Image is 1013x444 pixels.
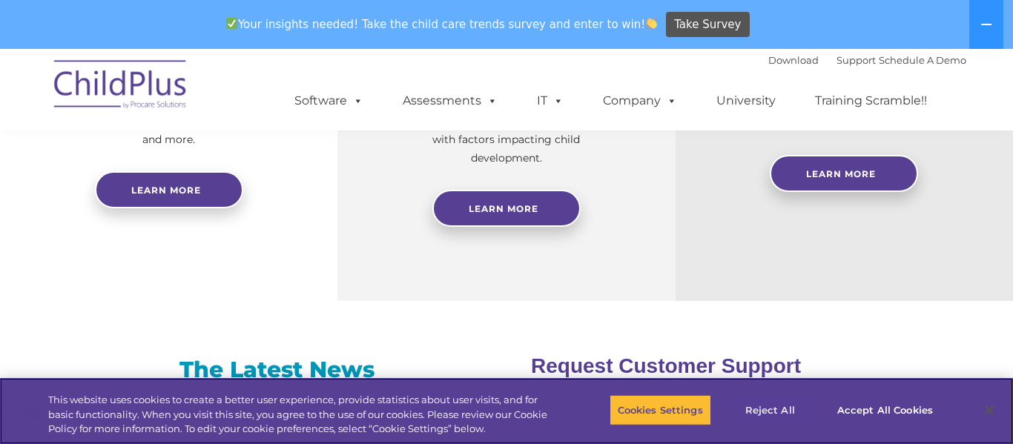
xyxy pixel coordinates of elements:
[95,171,243,208] a: Learn more
[220,10,664,39] span: Your insights needed! Take the child care trends survey and enter to win!
[206,159,269,170] span: Phone number
[973,394,1006,426] button: Close
[71,355,483,385] h3: The Latest News
[588,86,692,116] a: Company
[770,155,918,192] a: Learn More
[47,50,195,124] img: ChildPlus by Procare Solutions
[879,54,966,66] a: Schedule A Demo
[388,86,512,116] a: Assessments
[522,86,578,116] a: IT
[806,168,876,179] span: Learn More
[646,18,657,29] img: 👏
[469,203,538,214] span: Learn More
[724,394,816,425] button: Reject All
[206,98,251,109] span: Last name
[666,12,750,38] a: Take Survey
[702,86,791,116] a: University
[432,190,581,227] a: Learn More
[226,18,237,29] img: ✅
[800,86,942,116] a: Training Scramble!!
[280,86,378,116] a: Software
[131,185,201,196] span: Learn more
[768,54,966,66] font: |
[829,394,941,425] button: Accept All Cookies
[837,54,876,66] a: Support
[610,394,711,425] button: Cookies Settings
[768,54,819,66] a: Download
[674,12,741,38] span: Take Survey
[48,393,557,437] div: This website uses cookies to create a better user experience, provide statistics about user visit...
